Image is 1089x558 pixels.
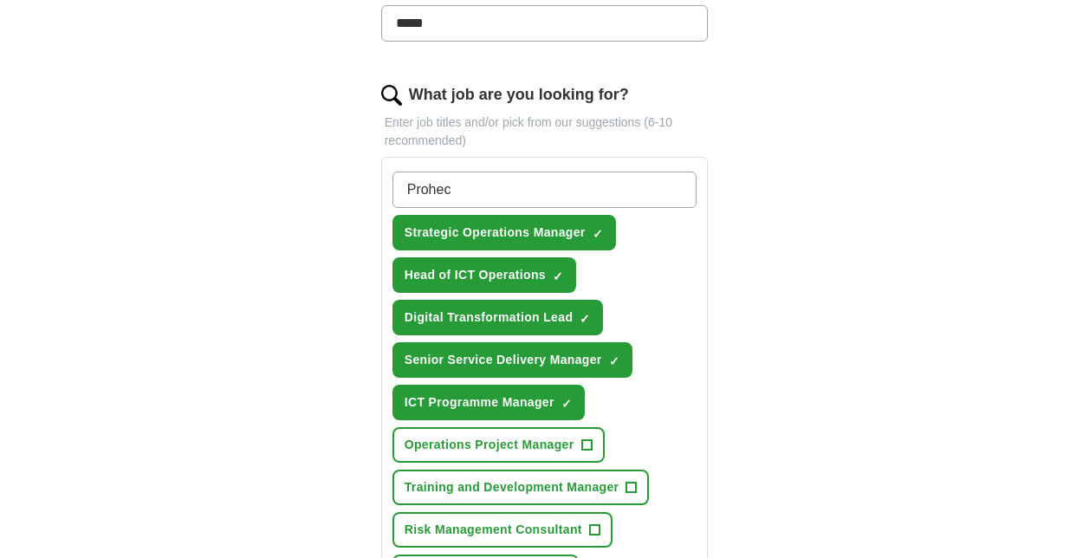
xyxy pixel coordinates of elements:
button: Operations Project Manager [392,427,605,463]
span: ✓ [580,312,590,326]
span: ICT Programme Manager [405,393,554,412]
button: ICT Programme Manager✓ [392,385,585,420]
span: Digital Transformation Lead [405,308,574,327]
span: Training and Development Manager [405,478,619,496]
span: Operations Project Manager [405,436,574,454]
button: Strategic Operations Manager✓ [392,215,616,250]
span: ✓ [553,269,563,283]
span: ✓ [609,354,619,368]
button: Training and Development Manager [392,470,650,505]
img: search.png [381,85,402,106]
span: ✓ [593,227,603,241]
span: Senior Service Delivery Manager [405,351,602,369]
p: Enter job titles and/or pick from our suggestions (6-10 recommended) [381,114,709,150]
span: Head of ICT Operations [405,266,546,284]
button: Risk Management Consultant [392,512,613,548]
label: What job are you looking for? [409,83,629,107]
input: Type a job title and press enter [392,172,697,208]
button: Senior Service Delivery Manager✓ [392,342,632,378]
span: Risk Management Consultant [405,521,582,539]
button: Digital Transformation Lead✓ [392,300,604,335]
span: Strategic Operations Manager [405,224,586,242]
button: Head of ICT Operations✓ [392,257,576,293]
span: ✓ [561,397,572,411]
